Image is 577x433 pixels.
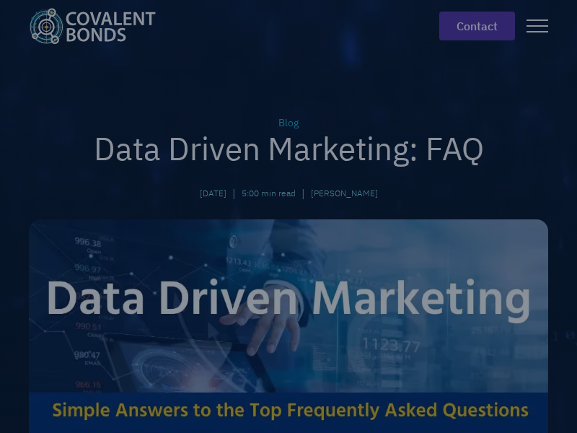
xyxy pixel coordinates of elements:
div: | [301,185,305,202]
div: 5:00 min read [242,187,296,200]
a: home [29,8,167,44]
a: [PERSON_NAME] [311,187,378,200]
div: | [232,185,236,202]
img: Covalent Bonds White / Teal Logo [29,8,156,44]
h1: Data Driven Marketing: FAQ [94,131,484,167]
div: Blog [94,115,484,131]
div: [DATE] [200,187,226,200]
a: contact [439,12,515,40]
